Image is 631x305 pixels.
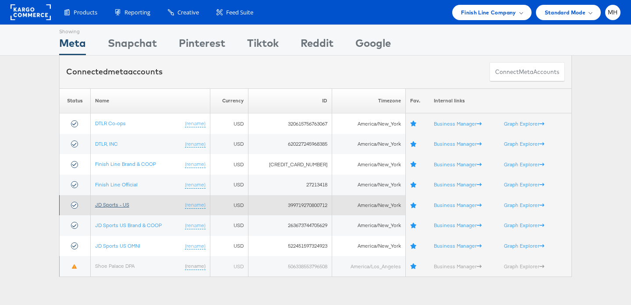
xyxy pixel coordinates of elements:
td: America/New_York [332,113,406,134]
span: meta [108,67,128,77]
span: Creative [177,8,199,17]
a: Business Manager [434,202,482,208]
a: Finish Line Official [95,181,138,188]
th: Timezone [332,88,406,113]
a: Graph Explorer [504,161,544,168]
a: JD Sports - US [95,201,129,208]
span: Feed Suite [226,8,253,17]
a: (rename) [185,263,206,270]
th: ID [248,88,332,113]
a: Graph Explorer [504,181,544,188]
div: Pinterest [179,35,225,55]
div: Reddit [301,35,333,55]
a: Business Manager [434,120,482,127]
a: Graph Explorer [504,222,544,228]
td: USD [210,256,248,277]
span: MH [608,10,618,15]
td: America/New_York [332,134,406,154]
a: (rename) [185,140,206,148]
a: Business Manager [434,140,482,147]
td: 506338553796508 [248,256,332,277]
a: Shoe Palace DPA [95,263,135,269]
div: Meta [59,35,86,55]
th: Name [90,88,210,113]
span: meta [519,68,533,76]
a: Business Manager [434,263,482,270]
a: Graph Explorer [504,242,544,249]
td: USD [210,134,248,154]
td: 27213418 [248,175,332,195]
td: USD [210,215,248,236]
td: 620227245968385 [248,134,332,154]
td: America/New_York [332,215,406,236]
td: America/New_York [332,195,406,216]
a: Finish Line Brand & COOP [95,161,156,167]
a: Business Manager [434,161,482,168]
a: DTLR, INC [95,140,118,147]
td: USD [210,154,248,175]
td: America/New_York [332,175,406,195]
span: Finish Line Company [461,8,516,17]
td: 320615756763067 [248,113,332,134]
button: ConnectmetaAccounts [489,62,565,82]
span: Products [74,8,97,17]
span: Reporting [124,8,150,17]
a: Graph Explorer [504,120,544,127]
td: America/New_York [332,236,406,256]
a: (rename) [185,201,206,209]
th: Currency [210,88,248,113]
a: Business Manager [434,222,482,228]
td: 522451597324923 [248,236,332,256]
div: Showing [59,25,86,35]
td: USD [210,195,248,216]
a: Graph Explorer [504,263,544,270]
td: [CREDIT_CARD_NUMBER] [248,154,332,175]
div: Google [355,35,391,55]
td: USD [210,175,248,195]
a: Graph Explorer [504,202,544,208]
div: Tiktok [247,35,279,55]
td: America/Los_Angeles [332,256,406,277]
a: JD Sports US Brand & COOP [95,222,162,228]
div: Connected accounts [66,66,163,77]
a: (rename) [185,181,206,189]
a: DTLR Co-ops [95,120,126,126]
th: Status [60,88,91,113]
span: Standard Mode [545,8,585,17]
div: Snapchat [108,35,157,55]
a: (rename) [185,120,206,127]
a: JD Sports US OMNI [95,242,140,249]
a: Business Manager [434,242,482,249]
td: 399719270800712 [248,195,332,216]
a: (rename) [185,242,206,250]
a: (rename) [185,161,206,168]
td: 263673744705629 [248,215,332,236]
td: USD [210,113,248,134]
a: Business Manager [434,181,482,188]
a: Graph Explorer [504,140,544,147]
td: America/New_York [332,154,406,175]
a: (rename) [185,222,206,229]
td: USD [210,236,248,256]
